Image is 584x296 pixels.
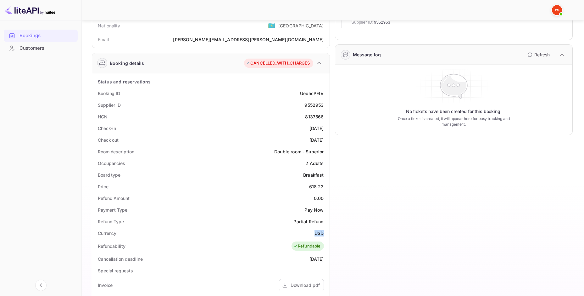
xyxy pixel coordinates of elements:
[374,19,390,26] span: 9552953
[278,22,324,29] div: [GEOGRAPHIC_DATA]
[98,207,127,213] div: Payment Type
[268,20,275,31] span: United States
[304,102,324,108] div: 9552953
[293,218,324,225] div: Partial Refund
[98,137,119,143] div: Check out
[353,51,381,58] div: Message log
[314,230,324,236] div: USD
[98,90,120,97] div: Booking ID
[304,207,324,213] div: Pay Now
[291,282,320,288] div: Download pdf
[300,90,324,97] div: UeohcPEtV
[309,137,324,143] div: [DATE]
[309,125,324,132] div: [DATE]
[309,183,324,190] div: 618.23
[35,280,47,291] button: Collapse navigation
[246,60,310,66] div: CANCELLED_WITH_CHARGES
[390,116,518,127] p: Once a ticket is created, it will appear here for easy tracking and management.
[98,282,113,288] div: Invoice
[98,113,108,120] div: HCN
[98,160,125,167] div: Occupancies
[98,183,108,190] div: Price
[19,45,75,52] div: Customers
[305,160,324,167] div: 2 Adults
[98,218,124,225] div: Refund Type
[4,30,78,42] div: Bookings
[352,19,374,26] span: Supplier ID:
[98,256,143,262] div: Cancellation deadline
[98,172,120,178] div: Board type
[98,78,151,85] div: Status and reservations
[5,5,55,15] img: LiteAPI logo
[98,102,121,108] div: Supplier ID
[19,32,75,39] div: Bookings
[98,148,134,155] div: Room description
[314,195,324,202] div: 0.00
[309,256,324,262] div: [DATE]
[110,60,144,66] div: Booking details
[98,243,125,249] div: Refundability
[98,36,109,43] div: Email
[303,172,324,178] div: Breakfast
[98,22,120,29] div: Nationality
[274,148,324,155] div: Double room - Superior
[406,108,502,115] p: No tickets have been created for this booking.
[534,51,550,58] p: Refresh
[173,36,324,43] div: [PERSON_NAME][EMAIL_ADDRESS][PERSON_NAME][DOMAIN_NAME]
[293,243,321,249] div: Refundable
[524,50,552,60] button: Refresh
[98,267,133,274] div: Special requests
[98,195,130,202] div: Refund Amount
[552,5,562,15] img: Yandex Support
[305,113,324,120] div: 8137566
[4,30,78,41] a: Bookings
[4,42,78,54] a: Customers
[98,230,116,236] div: Currency
[98,125,116,132] div: Check-in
